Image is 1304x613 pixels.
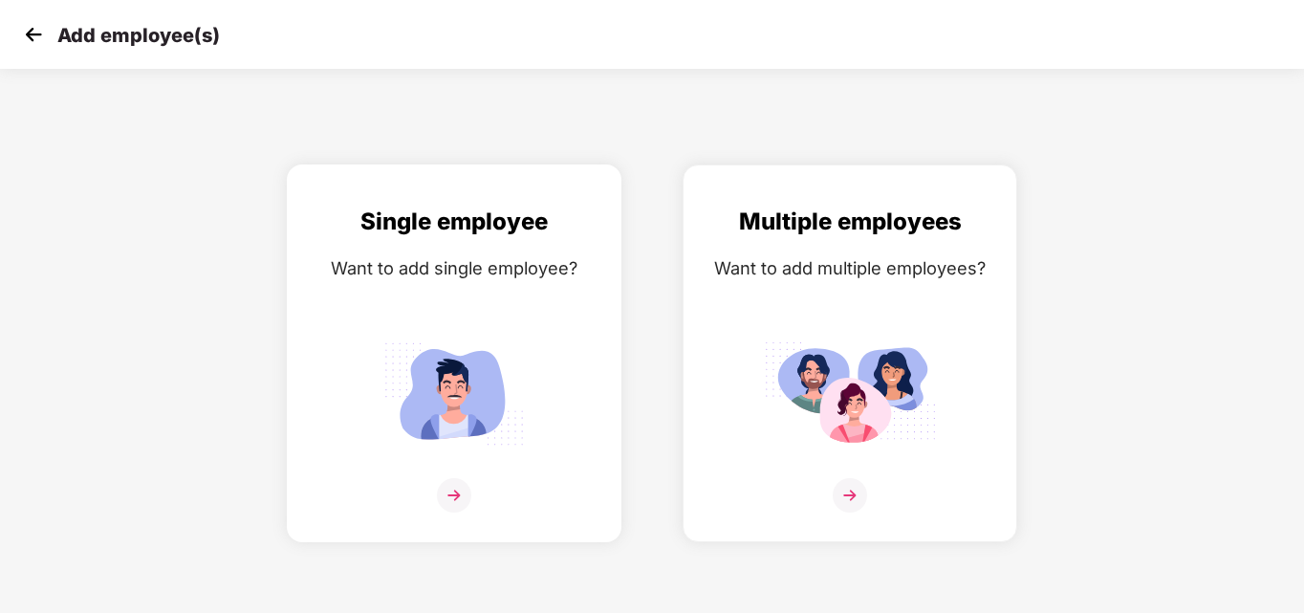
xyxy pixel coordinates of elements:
img: svg+xml;base64,PHN2ZyB4bWxucz0iaHR0cDovL3d3dy53My5vcmcvMjAwMC9zdmciIHdpZHRoPSIzNiIgaGVpZ2h0PSIzNi... [437,478,471,513]
div: Want to add multiple employees? [703,254,997,282]
div: Want to add single employee? [307,254,601,282]
img: svg+xml;base64,PHN2ZyB4bWxucz0iaHR0cDovL3d3dy53My5vcmcvMjAwMC9zdmciIGlkPSJTaW5nbGVfZW1wbG95ZWUiIH... [368,334,540,453]
img: svg+xml;base64,PHN2ZyB4bWxucz0iaHR0cDovL3d3dy53My5vcmcvMjAwMC9zdmciIHdpZHRoPSIzMCIgaGVpZ2h0PSIzMC... [19,20,48,49]
div: Single employee [307,204,601,240]
p: Add employee(s) [57,24,220,47]
div: Multiple employees [703,204,997,240]
img: svg+xml;base64,PHN2ZyB4bWxucz0iaHR0cDovL3d3dy53My5vcmcvMjAwMC9zdmciIHdpZHRoPSIzNiIgaGVpZ2h0PSIzNi... [833,478,867,513]
img: svg+xml;base64,PHN2ZyB4bWxucz0iaHR0cDovL3d3dy53My5vcmcvMjAwMC9zdmciIGlkPSJNdWx0aXBsZV9lbXBsb3llZS... [764,334,936,453]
